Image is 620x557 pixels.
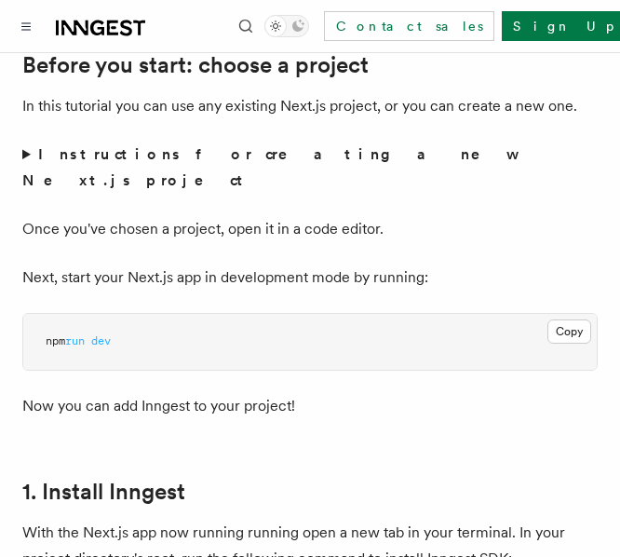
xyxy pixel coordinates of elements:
[22,145,513,189] strong: Instructions for creating a new Next.js project
[22,393,598,419] p: Now you can add Inngest to your project!
[46,334,65,347] span: npm
[91,334,111,347] span: dev
[264,15,309,37] button: Toggle dark mode
[65,334,85,347] span: run
[22,142,598,194] summary: Instructions for creating a new Next.js project
[22,52,369,78] a: Before you start: choose a project
[235,15,257,37] button: Find something...
[324,11,494,41] a: Contact sales
[547,319,591,344] button: Copy
[22,479,185,505] a: 1. Install Inngest
[22,265,598,291] p: Next, start your Next.js app in development mode by running:
[22,93,598,119] p: In this tutorial you can use any existing Next.js project, or you can create a new one.
[22,216,598,242] p: Once you've chosen a project, open it in a code editor.
[15,15,37,37] button: Toggle navigation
